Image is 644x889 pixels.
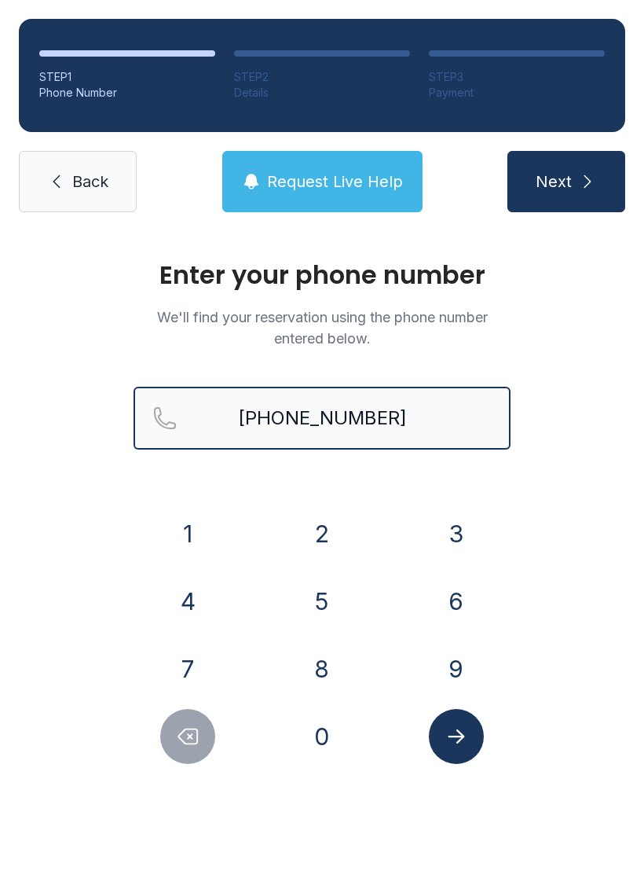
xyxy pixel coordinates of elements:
div: Details [234,85,410,101]
button: 2 [295,506,349,561]
div: Payment [429,85,605,101]
button: Submit lookup form [429,709,484,764]
button: 6 [429,574,484,629]
button: 1 [160,506,215,561]
button: 5 [295,574,349,629]
button: 8 [295,641,349,696]
button: 3 [429,506,484,561]
button: 7 [160,641,215,696]
button: 0 [295,709,349,764]
input: Reservation phone number [134,387,510,450]
button: Delete number [160,709,215,764]
div: Phone Number [39,85,215,101]
span: Request Live Help [267,171,403,193]
p: We'll find your reservation using the phone number entered below. [134,307,510,349]
h1: Enter your phone number [134,263,510,288]
div: STEP 3 [429,69,605,85]
div: STEP 1 [39,69,215,85]
div: STEP 2 [234,69,410,85]
button: 4 [160,574,215,629]
span: Next [536,171,572,193]
span: Back [72,171,108,193]
button: 9 [429,641,484,696]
